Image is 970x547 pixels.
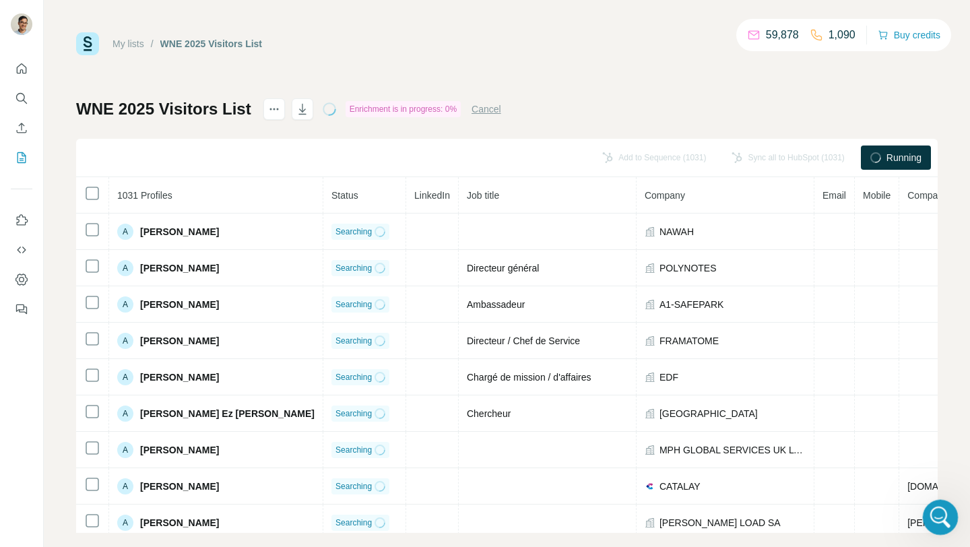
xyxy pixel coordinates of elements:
[117,442,133,458] div: A
[86,429,96,440] button: Start recording
[645,481,655,492] img: company-logo
[59,101,248,127] div: The enrichment progress is still stuck at 0% unfortunately...
[335,226,372,238] span: Searching
[21,429,32,440] button: Upload attachment
[140,516,219,529] span: [PERSON_NAME]
[140,334,219,348] span: [PERSON_NAME]
[659,516,781,529] span: [PERSON_NAME] LOAD SA
[112,38,144,49] a: My lists
[467,299,525,310] span: Ambassadeur
[11,297,32,321] button: Feedback
[48,36,259,92] div: Hi [PERSON_NAME], thanks for the update. Let me try to see if it works now/
[140,480,219,493] span: [PERSON_NAME]
[645,190,685,201] span: Company
[11,146,32,170] button: My lists
[160,37,262,51] div: WNE 2025 Visitors List
[65,17,162,30] p: Active in the last 15m
[335,371,372,383] span: Searching
[467,263,539,273] span: Directeur général
[76,98,251,120] h1: WNE 2025 Visitors List
[414,190,450,201] span: LinkedIn
[886,151,922,164] span: Running
[42,429,53,440] button: Emoji picker
[659,443,806,457] span: MPH GLOBAL SERVICES UK LTD
[331,190,358,201] span: Status
[11,267,32,292] button: Dashboard
[48,93,259,135] div: The enrichment progress is still stuck at 0% unfortunately...
[117,369,133,385] div: A
[48,194,259,250] div: Also just created a new enrichment list but the progress is stuck at 0% as usual..
[766,27,799,43] p: 59,878
[659,371,678,384] span: EDF
[11,13,32,35] img: Avatar
[11,238,32,262] button: Use Surfe API
[140,298,219,311] span: [PERSON_NAME]
[59,44,248,84] div: Hi [PERSON_NAME], thanks for the update. Let me try to see if it works now/
[335,262,372,274] span: Searching
[231,424,253,445] button: Send a message…
[659,225,694,238] span: NAWAH
[211,5,236,31] button: Home
[335,480,372,492] span: Searching
[11,86,32,110] button: Search
[9,5,34,31] button: go back
[48,137,259,193] div: I cancelled an already running enrichment and re-started it but still no progress
[263,98,285,120] button: actions
[117,406,133,422] div: A
[335,335,372,347] span: Searching
[59,202,248,242] div: Also just created a new enrichment list but the progress is stuck at 0% as usual..
[64,429,75,440] button: Gif picker
[822,190,846,201] span: Email
[923,500,959,536] iframe: Intercom live chat
[863,190,891,201] span: Mobile
[467,190,499,201] span: Job title
[59,145,248,185] div: I cancelled an already running enrichment and re-started it but still no progress
[151,37,154,51] li: /
[140,407,315,420] span: [PERSON_NAME] Ez [PERSON_NAME]
[659,480,701,493] span: CATALAY
[38,7,60,29] img: Profile image for Christian
[335,408,372,420] span: Searching
[117,190,172,201] span: 1031 Profiles
[346,101,461,117] div: Enrichment is in progress: 0%
[11,393,259,513] div: Christian says…
[472,102,501,116] button: Cancel
[659,261,717,275] span: POLYNOTES
[76,32,99,55] img: Surfe Logo
[659,334,719,348] span: FRAMATOME
[11,57,32,81] button: Quick start
[659,407,758,420] span: [GEOGRAPHIC_DATA]
[11,116,32,140] button: Enrich CSV
[140,443,219,457] span: [PERSON_NAME]
[140,371,219,384] span: [PERSON_NAME]
[11,137,259,194] div: yuvraj.sharma@metroscope.tech says…
[140,261,219,275] span: [PERSON_NAME]
[11,401,258,424] textarea: Message…
[467,372,591,383] span: Chargé de mission / d'affaires
[11,393,221,489] div: Hi
[878,26,940,44] button: Buy credits
[335,298,372,311] span: Searching
[11,208,32,232] button: Use Surfe on LinkedIn
[117,224,133,240] div: A
[48,261,259,383] div: The issue still hasn’t been resolved on my end. I was planning to bulk enrich several other CSV f...
[65,7,185,17] h1: [DEMOGRAPHIC_DATA]
[117,296,133,313] div: A
[335,444,372,456] span: Searching
[11,194,259,261] div: yuvraj.sharma@metroscope.tech says…
[117,478,133,494] div: A
[467,408,511,419] span: Chercheur
[659,298,723,311] span: A1-SAFEPARK
[11,36,259,93] div: yuvraj.sharma@metroscope.tech says…
[236,5,261,30] div: Close
[59,269,248,375] div: The issue still hasn’t been resolved on my end. I was planning to bulk enrich several other CSV f...
[140,225,219,238] span: [PERSON_NAME]
[335,517,372,529] span: Searching
[117,260,133,276] div: A
[829,27,855,43] p: 1,090
[467,335,580,346] span: Directeur / Chef de Service
[117,515,133,531] div: A
[11,261,259,393] div: yuvraj.sharma@metroscope.tech says…
[117,333,133,349] div: A
[11,93,259,137] div: yuvraj.sharma@metroscope.tech says…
